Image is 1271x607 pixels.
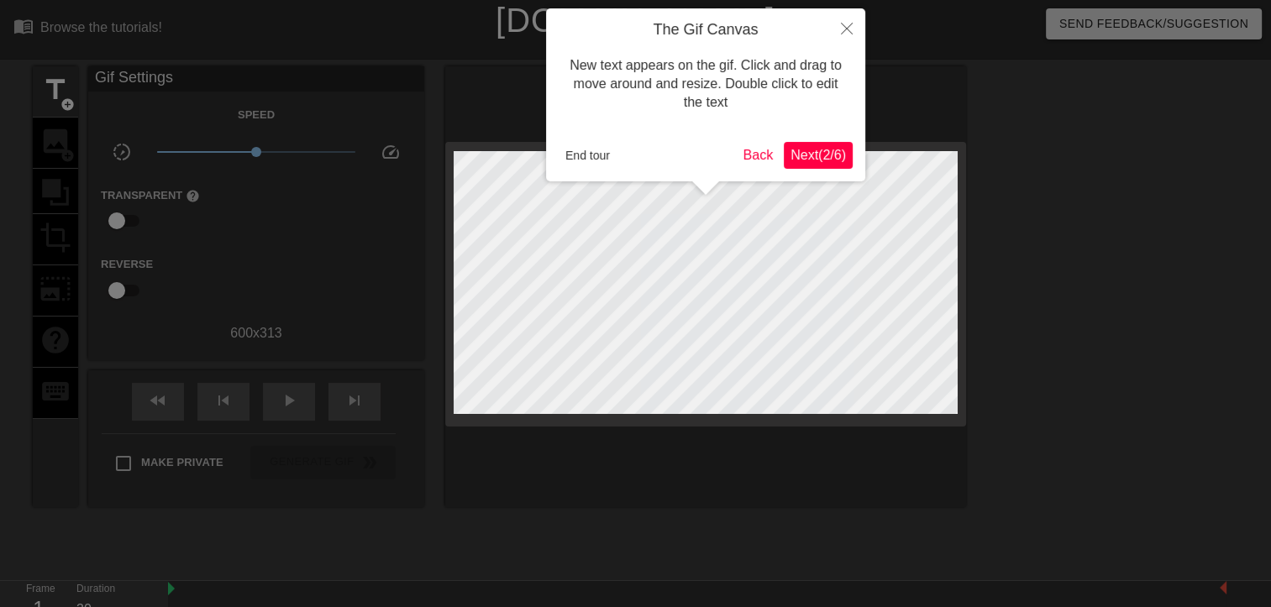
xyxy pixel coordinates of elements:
[496,2,775,39] a: [DOMAIN_NAME]
[828,8,865,47] button: Close
[784,142,853,169] button: Next
[13,16,162,42] a: Browse the tutorials!
[737,142,780,169] button: Back
[112,142,132,162] span: slow_motion_video
[88,323,424,343] div: 600 x 313
[39,74,71,106] span: title
[76,584,115,594] label: Duration
[279,390,299,411] span: play_arrow
[790,148,846,162] span: Next ( 2 / 6 )
[88,66,424,92] div: Gif Settings
[13,16,34,36] span: menu_book
[213,390,234,411] span: skip_previous
[60,97,75,112] span: add_circle
[344,390,365,411] span: skip_next
[1059,13,1248,34] span: Send Feedback/Suggestion
[432,38,915,58] div: The online gif editor
[101,256,153,273] label: Reverse
[559,143,617,168] button: End tour
[559,21,853,39] h4: The Gif Canvas
[1220,581,1226,594] img: bound-end.png
[381,142,401,162] span: speed
[559,39,853,129] div: New text appears on the gif. Click and drag to move around and resize. Double click to edit the text
[148,390,168,411] span: fast_rewind
[40,20,162,34] div: Browse the tutorials!
[1046,8,1262,39] button: Send Feedback/Suggestion
[186,189,200,203] span: help
[141,454,223,471] span: Make Private
[238,107,275,123] label: Speed
[101,187,200,204] label: Transparent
